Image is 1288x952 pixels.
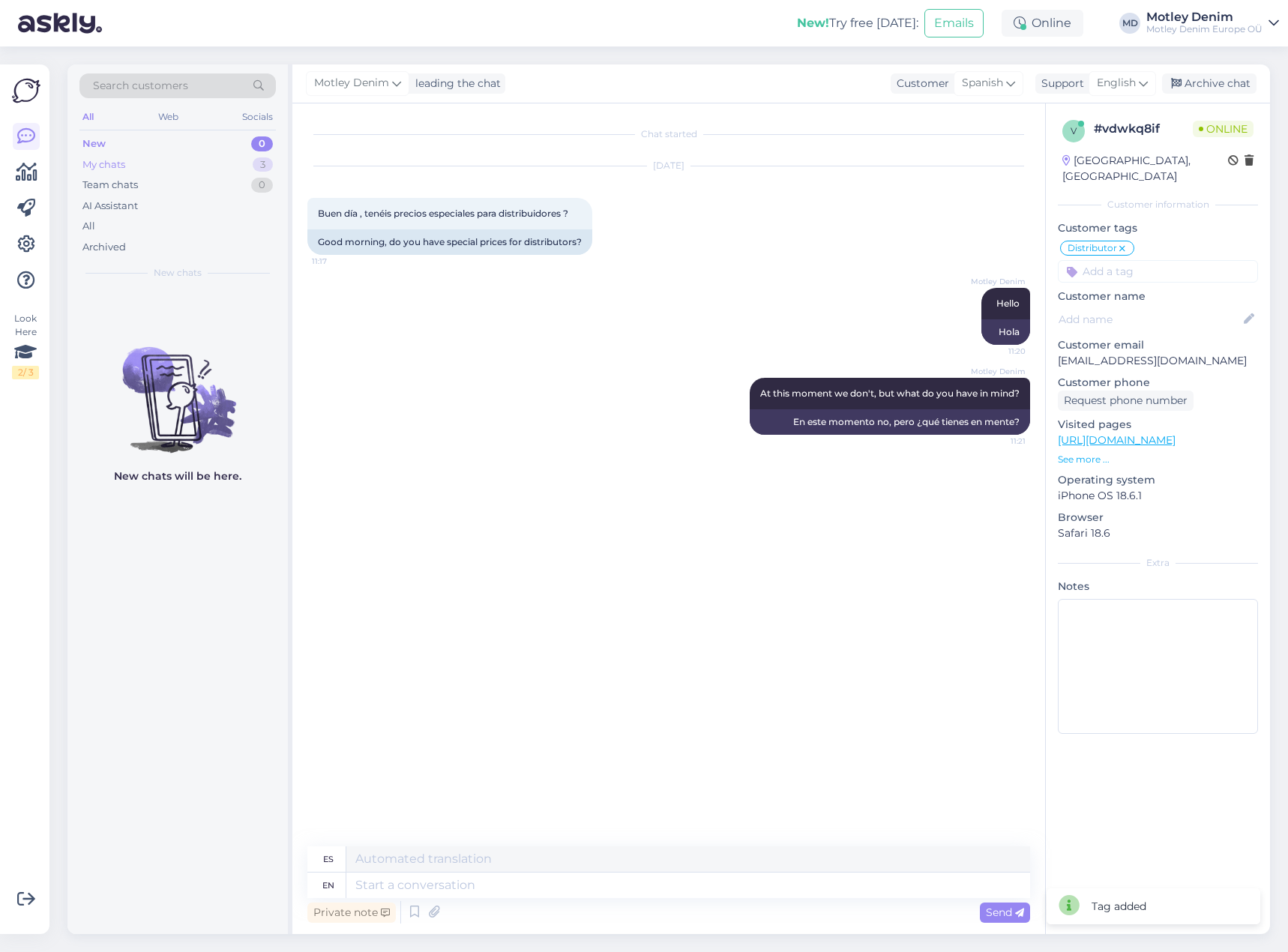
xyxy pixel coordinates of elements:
div: en [322,873,334,898]
div: 2 / 3 [12,366,39,379]
div: [GEOGRAPHIC_DATA], [GEOGRAPHIC_DATA] [1062,153,1228,184]
img: Askly Logo [12,76,40,105]
p: New chats will be here. [114,469,241,484]
p: Browser [1058,510,1258,525]
span: New chats [154,266,202,280]
div: leading the chat [409,76,501,91]
div: Tag added [1092,899,1146,915]
div: es [323,846,334,872]
div: Customer information [1058,198,1258,211]
div: Look Here [12,312,39,379]
div: My chats [82,157,125,172]
div: # vdwkq8if [1094,120,1193,138]
span: Send [986,906,1024,919]
img: No chats [67,320,288,455]
span: 11:20 [969,346,1026,357]
div: All [82,219,95,234]
p: Visited pages [1058,417,1258,433]
p: Notes [1058,579,1258,594]
div: Support [1035,76,1084,91]
div: Extra [1058,556,1258,570]
button: Emails [924,9,984,37]
span: English [1097,75,1136,91]
span: Motley Denim [969,366,1026,377]
span: Hello [996,298,1020,309]
span: At this moment we don't, but what do you have in mind? [760,388,1020,399]
div: Archive chat [1162,73,1257,94]
p: See more ... [1058,453,1258,466]
div: Archived [82,240,126,255]
div: AI Assistant [82,199,138,214]
span: Spanish [962,75,1003,91]
a: Motley DenimMotley Denim Europe OÜ [1146,11,1279,35]
span: 11:17 [312,256,368,267]
div: Private note [307,903,396,923]
span: Motley Denim [314,75,389,91]
div: Socials [239,107,276,127]
a: [URL][DOMAIN_NAME] [1058,433,1176,447]
div: 0 [251,178,273,193]
div: Online [1002,10,1083,37]
span: Buen día , tenéis precios especiales para distribuidores ? [318,208,568,219]
span: Distributor [1068,244,1117,253]
span: Motley Denim [969,276,1026,287]
div: New [82,136,106,151]
span: 11:21 [969,436,1026,447]
p: [EMAIL_ADDRESS][DOMAIN_NAME] [1058,353,1258,369]
input: Add name [1059,311,1241,328]
input: Add a tag [1058,260,1258,283]
p: iPhone OS 18.6.1 [1058,488,1258,504]
div: Chat started [307,127,1030,141]
span: Online [1193,121,1254,137]
p: Customer name [1058,289,1258,304]
p: Customer email [1058,337,1258,353]
span: Search customers [93,78,188,94]
div: 3 [253,157,273,172]
div: Hola [981,319,1030,345]
div: Motley Denim [1146,11,1263,23]
p: Safari 18.6 [1058,525,1258,541]
div: Motley Denim Europe OÜ [1146,23,1263,35]
div: Customer [891,76,949,91]
div: 0 [251,136,273,151]
div: Try free [DATE]: [797,14,918,32]
div: Request phone number [1058,391,1194,411]
div: En este momento no, pero ¿qué tienes en mente? [750,409,1030,435]
div: Team chats [82,178,138,193]
p: Operating system [1058,472,1258,488]
div: All [79,107,97,127]
p: Customer tags [1058,220,1258,236]
div: MD [1119,13,1140,34]
div: Web [155,107,181,127]
b: New! [797,16,829,30]
div: [DATE] [307,159,1030,172]
span: v [1071,125,1077,136]
div: Good morning, do you have special prices for distributors? [307,229,592,255]
p: Customer phone [1058,375,1258,391]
